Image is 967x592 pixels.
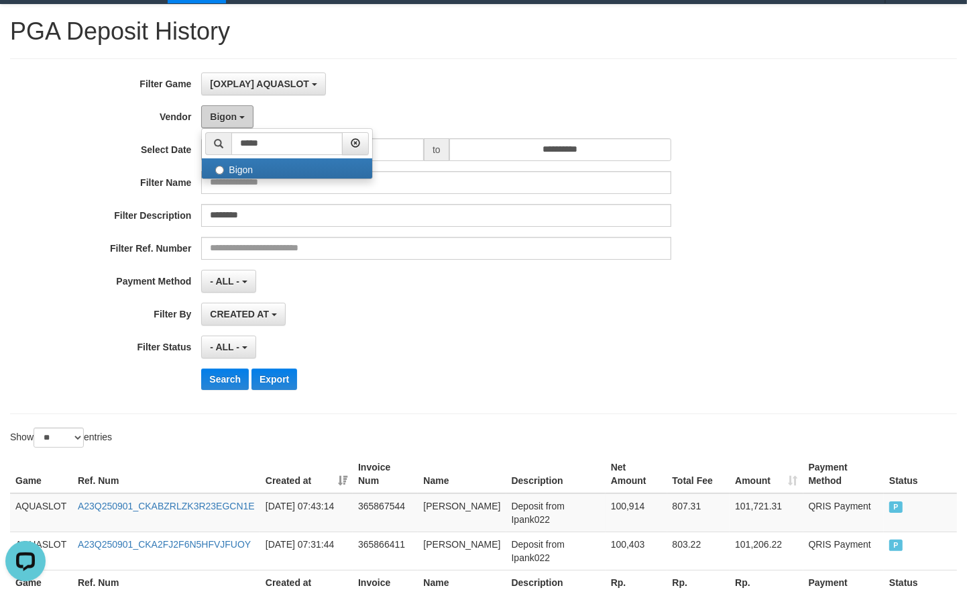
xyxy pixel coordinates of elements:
td: 365867544 [353,493,418,532]
a: A23Q250901_CKA2FJ2F6N5HFVJFUOY [78,539,251,550]
th: Payment Method [803,455,884,493]
th: Name [418,455,506,493]
span: PAID [889,540,903,551]
td: 100,403 [606,532,667,570]
input: Bigon [215,166,224,175]
td: 365866411 [353,532,418,570]
span: - ALL - [210,342,239,352]
th: Net Amount [606,455,667,493]
td: Deposit from Ipank022 [506,532,606,570]
th: Status [884,455,957,493]
button: [OXPLAY] AQUASLOT [201,72,325,95]
span: CREATED AT [210,309,269,319]
th: Total Fee [667,455,730,493]
td: [PERSON_NAME] [418,493,506,532]
span: Bigon [210,111,237,122]
a: A23Q250901_CKABZRLZK3R23EGCN1E [78,501,255,511]
td: 807.31 [667,493,730,532]
button: Open LiveChat chat widget [5,5,46,46]
th: Ref. Num [72,455,260,493]
button: - ALL - [201,270,255,293]
th: Game [10,455,72,493]
td: QRIS Payment [803,493,884,532]
button: - ALL - [201,336,255,358]
td: 100,914 [606,493,667,532]
span: [OXPLAY] AQUASLOT [210,79,309,89]
th: Amount: activate to sort column ascending [730,455,803,493]
td: AQUASLOT [10,493,72,532]
td: 101,206.22 [730,532,803,570]
button: Export [251,368,297,390]
button: Bigon [201,105,253,128]
th: Description [506,455,606,493]
button: CREATED AT [201,303,286,326]
td: 803.22 [667,532,730,570]
span: to [424,138,449,161]
span: - ALL - [210,276,239,287]
td: AQUASLOT [10,532,72,570]
th: Invoice Num [353,455,418,493]
select: Showentries [34,428,84,448]
label: Show entries [10,428,112,448]
button: Search [201,368,249,390]
td: Deposit from Ipank022 [506,493,606,532]
span: PAID [889,501,903,513]
td: [DATE] 07:43:14 [260,493,353,532]
td: 101,721.31 [730,493,803,532]
th: Created at: activate to sort column ascending [260,455,353,493]
td: [PERSON_NAME] [418,532,506,570]
td: QRIS Payment [803,532,884,570]
td: [DATE] 07:31:44 [260,532,353,570]
h1: PGA Deposit History [10,18,957,45]
label: Bigon [202,158,372,179]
